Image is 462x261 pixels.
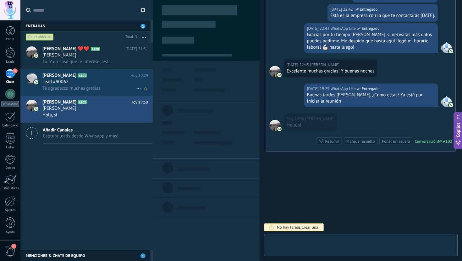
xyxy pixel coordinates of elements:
[130,72,148,79] span: Hoy 20:29
[455,123,461,137] span: Copilot
[301,225,318,230] span: Crear una
[91,47,100,51] span: A100
[137,31,151,43] button: Más
[382,138,410,144] div: Poner en espera
[330,6,354,13] div: [DATE] 22:42
[42,46,90,52] span: [PERSON_NAME] ❤️❤️
[123,34,137,40] div: Total: 3
[1,60,19,64] div: Leads
[449,49,453,53] img: com.amocrm.amocrmwa.svg
[13,68,18,73] span: 3
[20,96,153,122] a: avataricon[PERSON_NAME]A102Hoy 19:30[PERSON_NAME]Hola, sí
[20,20,151,31] div: Entradas
[277,225,318,230] div: No hay tareas.
[42,99,76,105] span: [PERSON_NAME]
[78,73,87,77] span: A103
[20,43,153,69] a: avataricon[PERSON_NAME] ❤️❤️A100[DATE] 21:31[PERSON_NAME]Tú: Y en caso que le interese, avanzar c...
[43,127,118,133] span: Añadir Canales
[287,68,374,74] div: Excelente muchas gracias! Y buenas noches
[362,25,380,32] span: Entregado
[307,32,435,51] div: Gracias por tu tiempo [PERSON_NAME], si necesitas más datos puedes pedirme. Me despido que hasta ...
[34,107,38,111] img: icon
[1,80,19,84] div: Chats
[307,25,331,32] div: [DATE] 22:43
[20,250,151,261] div: Menciones & Chats de equipo
[78,100,87,104] span: A102
[34,53,38,58] img: icon
[125,46,148,52] span: [DATE] 21:31
[307,92,435,104] div: Buenas tardes [PERSON_NAME], ¿Cómo estás? Ya está por iniciar la reunión
[42,85,101,91] span: Te agradezco muchas gracias
[277,73,282,77] img: com.amocrm.amocrmwa.svg
[269,66,281,77] span: Valeria Quezada
[330,13,435,19] div: Está es la empresa con la que te contactarás [DATE].
[42,79,69,85] span: Lead #90062
[1,230,19,234] div: Ayuda
[20,69,153,96] a: avataricon[PERSON_NAME]A103Hoy 20:29Lead #90062Te agradezco muchas gracias
[449,103,453,107] img: com.amocrm.amocrmwa.svg
[11,244,16,249] span: 2
[26,33,54,41] div: Chats abiertos
[287,122,334,128] div: Hola, sí
[42,59,113,65] span: Tú: Y en caso que le interese, avanzar con los 6 días de prueba.
[42,72,76,79] span: [PERSON_NAME]
[441,96,452,107] span: WhatsApp Lite
[325,138,339,144] div: Resumir
[140,24,146,29] span: 2
[1,186,19,190] div: Estadísticas
[277,127,282,131] img: com.amocrm.amocrmwa.svg
[269,120,281,131] span: Valeria Quezada
[43,133,118,139] span: Captura leads desde Whatsapp y más!
[310,62,339,68] span: Valeria Quezada
[438,139,452,144] div: № A102
[346,138,375,144] div: Marque resuelto
[415,139,438,144] div: Conversación
[1,124,19,128] div: Calendario
[34,80,38,84] img: icon
[287,62,310,68] div: [DATE] 22:45
[42,112,57,118] span: Hola, sí
[331,25,356,32] span: WhatsApp Lite
[362,86,380,92] span: Entregado
[1,166,19,170] div: Correo
[130,99,148,105] span: Hoy 19:30
[287,116,305,122] div: Hoy 19:30
[360,6,378,13] span: Entregado
[1,208,19,212] div: Ajustes
[1,146,19,150] div: Listas
[140,253,146,258] span: 1
[441,42,452,53] span: WhatsApp Lite
[1,101,19,107] div: WhatsApp
[42,105,76,112] span: [PERSON_NAME]
[1,37,19,41] div: Panel
[331,86,356,92] span: WhatsApp Lite
[307,86,331,92] div: [DATE] 19:29
[42,52,76,58] span: [PERSON_NAME]
[305,116,334,122] span: Valeria Quezada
